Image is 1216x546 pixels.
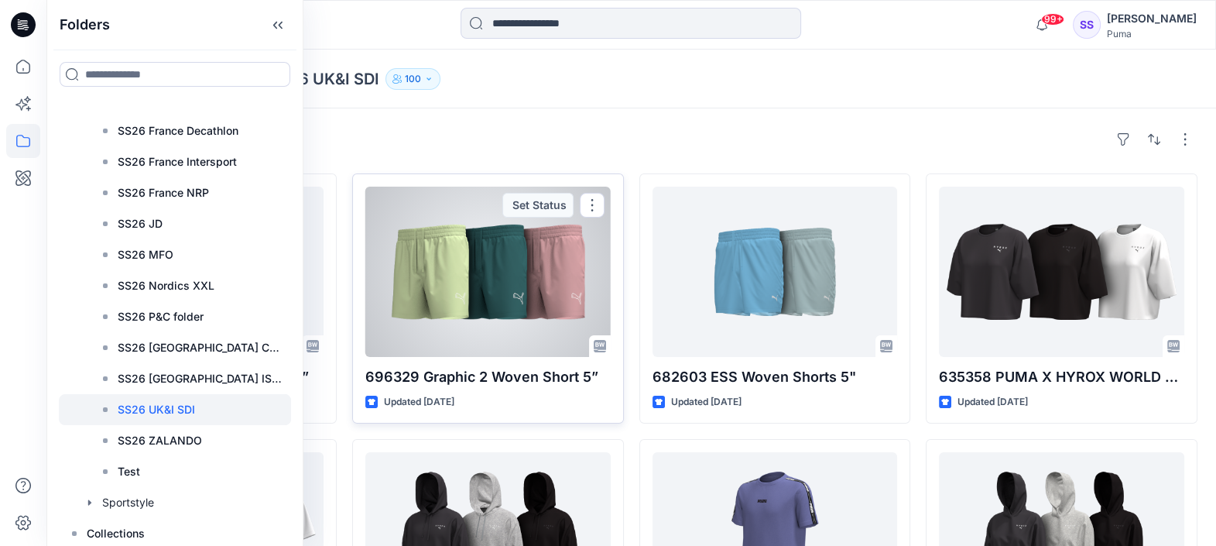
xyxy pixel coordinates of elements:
p: SS26 UK&I SDI [118,400,195,419]
p: Updated [DATE] [957,394,1028,410]
p: Collections [87,524,145,543]
p: 635358 PUMA X HYROX WORLD CROPPED TEE W [939,366,1184,388]
p: 682603 ESS Woven Shorts 5" [653,366,898,388]
div: Puma [1107,28,1197,39]
p: 696329 Graphic 2 Woven Short 5” [365,366,611,388]
p: SS26 P&C folder [118,307,204,326]
p: SS26 ZALANDO [118,431,202,450]
p: SS26 France NRP [118,184,209,202]
p: Test [118,462,140,481]
p: 100 [405,70,421,88]
p: SS26 JD [118,215,163,233]
a: 635358 PUMA X HYROX WORLD CROPPED TEE W [939,187,1184,357]
div: SS [1073,11,1101,39]
div: [PERSON_NAME] [1107,9,1197,28]
p: SS26 [GEOGRAPHIC_DATA] ISRG [118,369,282,388]
p: Updated [DATE] [384,394,454,410]
p: SS26 MFO [118,246,173,264]
p: Updated [DATE] [671,394,742,410]
p: SS26 Nordics XXL [118,276,214,295]
a: 682603 ESS Woven Shorts 5" [653,187,898,357]
p: SS26 UK&I SDI [269,68,379,90]
p: SS26 France Decathlon [118,122,238,140]
p: SS26 France Intersport [118,153,237,171]
span: 99+ [1041,13,1064,26]
a: 696329 Graphic 2 Woven Short 5” [365,187,611,357]
button: 100 [385,68,440,90]
p: SS26 [GEOGRAPHIC_DATA] Cisalfa [118,338,282,357]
